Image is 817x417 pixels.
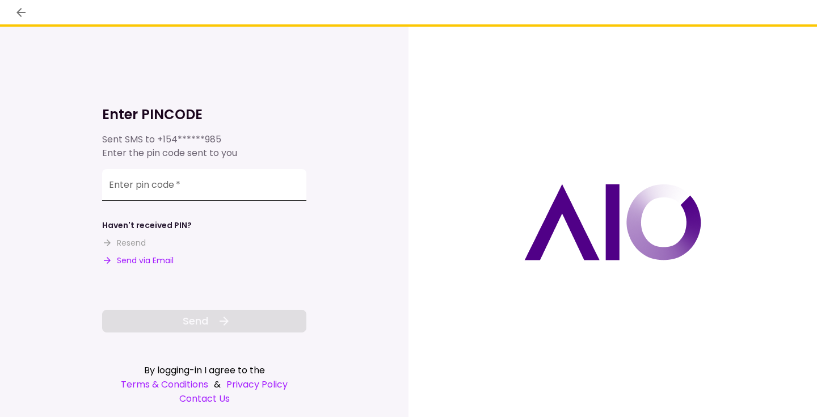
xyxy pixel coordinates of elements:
img: AIO logo [524,184,701,260]
a: Terms & Conditions [121,377,208,391]
div: & [102,377,306,391]
a: Privacy Policy [226,377,288,391]
div: Haven't received PIN? [102,220,192,231]
button: Send [102,310,306,332]
div: By logging-in I agree to the [102,363,306,377]
div: Sent SMS to Enter the pin code sent to you [102,133,306,160]
a: Contact Us [102,391,306,406]
span: Send [183,313,208,328]
h1: Enter PINCODE [102,106,306,124]
button: back [11,3,31,22]
button: Send via Email [102,255,174,267]
button: Resend [102,237,146,249]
